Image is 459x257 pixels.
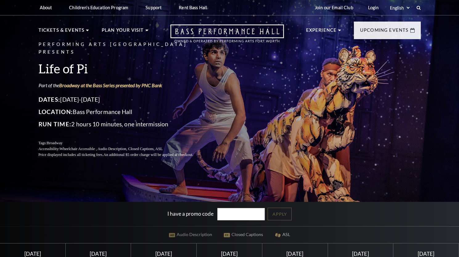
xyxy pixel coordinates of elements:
[145,5,162,10] p: Support
[59,82,162,88] a: Broadway at the Bass Series presented by PNC Bank
[204,251,255,257] div: [DATE]
[401,251,451,257] div: [DATE]
[39,152,208,158] p: Price displayed includes all ticketing fees.
[7,251,58,257] div: [DATE]
[167,210,214,217] label: I have a promo code
[69,5,128,10] p: Children's Education Program
[389,5,411,11] select: Select:
[39,96,60,103] span: Dates:
[39,108,73,115] span: Location:
[47,141,63,145] span: Broadway
[39,120,72,128] span: Run Time:
[360,27,409,38] p: Upcoming Events
[138,251,189,257] div: [DATE]
[39,27,85,38] p: Tickets & Events
[103,153,193,157] span: An additional $5 order charge will be applied at checkout.
[39,119,208,129] p: 2 hours 10 minutes, one intermission
[39,107,208,117] p: Bass Performance Hall
[270,251,320,257] div: [DATE]
[39,95,208,104] p: [DATE]-[DATE]
[39,146,208,152] p: Accessibility:
[73,251,123,257] div: [DATE]
[40,5,52,10] p: About
[306,27,337,38] p: Experience
[179,5,207,10] p: Rent Bass Hall
[39,140,208,146] p: Tags:
[102,27,144,38] p: Plan Your Visit
[59,147,162,151] span: Wheelchair Accessible , Audio Description, Closed Captions, ASL
[335,251,386,257] div: [DATE]
[39,61,208,76] h3: Life of Pi
[39,82,208,89] p: Part of the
